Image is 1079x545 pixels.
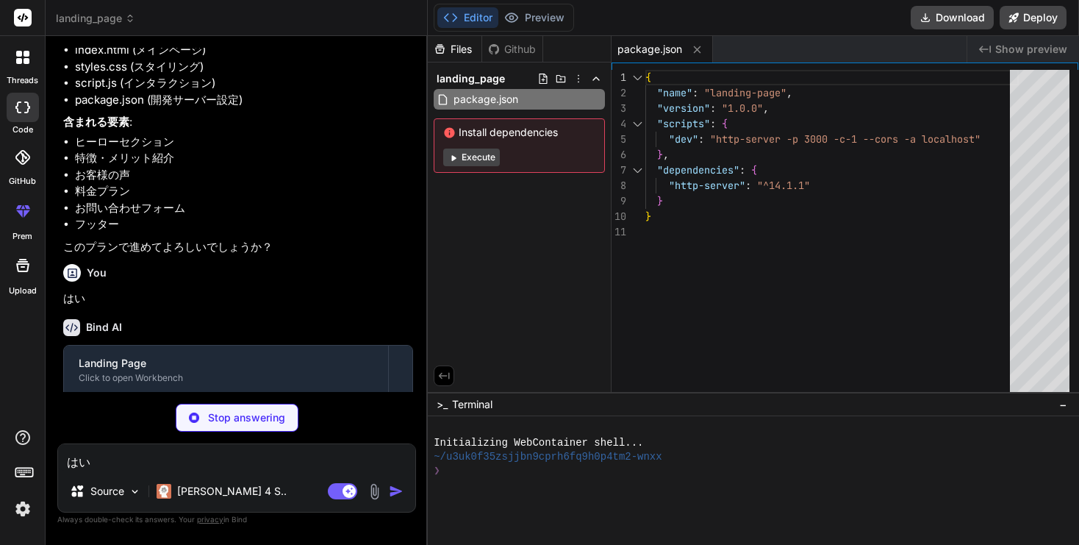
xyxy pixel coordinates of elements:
[1059,397,1067,412] span: −
[434,450,662,464] span: ~/u3uk0f35zsjjbn9cprh6fq9h0p4tm2-wnxx
[669,132,698,146] span: "dev"
[389,484,404,499] img: icon
[75,183,413,200] li: 料金プラン
[63,239,413,256] p: このプランで進めてよろしいでしょうか？
[10,496,35,521] img: settings
[75,167,413,184] li: お客様の声
[452,90,520,108] span: package.json
[657,148,663,161] span: }
[434,436,643,450] span: Initializing WebContainer shell...
[710,117,716,130] span: :
[434,464,440,478] span: ❯
[366,483,383,500] img: attachment
[645,71,651,84] span: {
[704,86,786,99] span: "landing-page"
[698,132,704,146] span: :
[75,216,413,233] li: フッター
[498,7,570,28] button: Preview
[129,485,141,498] img: Pick Models
[663,148,669,161] span: ,
[86,320,122,335] h6: Bind AI
[75,75,413,92] li: script.js (インタラクション)
[612,224,626,240] div: 11
[75,150,413,167] li: 特徴・メリット紹介
[739,163,745,177] span: :
[79,372,373,384] div: Click to open Workbench
[443,125,595,140] span: Install dependencies
[1000,6,1067,29] button: Deploy
[657,86,692,99] span: "name"
[75,59,413,76] li: styles.css (スタイリング)
[612,163,626,178] div: 7
[437,397,448,412] span: >_
[63,114,413,131] p: :
[9,175,36,188] label: GitHub
[208,410,285,425] p: Stop answering
[657,101,710,115] span: "version"
[612,147,626,163] div: 6
[751,163,757,177] span: {
[1056,393,1070,416] button: −
[911,6,994,29] button: Download
[75,42,413,59] li: index.html (メインページ)
[628,116,647,132] div: Click to collapse the range.
[995,42,1067,57] span: Show preview
[197,515,223,524] span: privacy
[612,101,626,116] div: 3
[722,101,763,115] span: "1.0.0"
[745,179,751,192] span: :
[657,194,663,207] span: }
[612,116,626,132] div: 4
[710,132,981,146] span: "http-server -p 3000 -c-1 --cors -a localhost"
[612,132,626,147] div: 5
[628,70,647,85] div: Click to collapse the range.
[428,42,481,57] div: Files
[57,513,416,527] p: Always double-check its answers. Your in Bind
[617,42,682,57] span: package.json
[763,101,769,115] span: ,
[612,209,626,224] div: 10
[482,42,542,57] div: Github
[75,134,413,151] li: ヒーローセクション
[628,163,647,178] div: Click to collapse the range.
[64,346,388,394] button: Landing PageClick to open Workbench
[612,70,626,85] div: 1
[437,71,505,86] span: landing_page
[645,210,651,223] span: }
[710,101,716,115] span: :
[63,115,129,129] strong: 含まれる要素
[56,11,135,26] span: landing_page
[452,397,492,412] span: Terminal
[87,266,107,280] h6: You
[692,86,698,99] span: :
[612,85,626,101] div: 2
[75,92,413,109] li: package.json (開発サーバー設定)
[9,285,37,297] label: Upload
[177,484,287,499] p: [PERSON_NAME] 4 S..
[90,484,124,499] p: Source
[443,149,500,166] button: Execute
[79,356,373,371] div: Landing Page
[12,124,33,136] label: code
[657,163,739,177] span: "dependencies"
[157,484,171,499] img: Claude 4 Sonnet
[437,7,498,28] button: Editor
[63,291,413,307] p: はい
[612,193,626,209] div: 9
[786,86,792,99] span: ,
[757,179,810,192] span: "^14.1.1"
[58,444,415,471] textarea: はい
[657,117,710,130] span: "scripts"
[12,230,32,243] label: prem
[722,117,728,130] span: {
[7,74,38,87] label: threads
[669,179,745,192] span: "http-server"
[75,200,413,217] li: お問い合わせフォーム
[612,178,626,193] div: 8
